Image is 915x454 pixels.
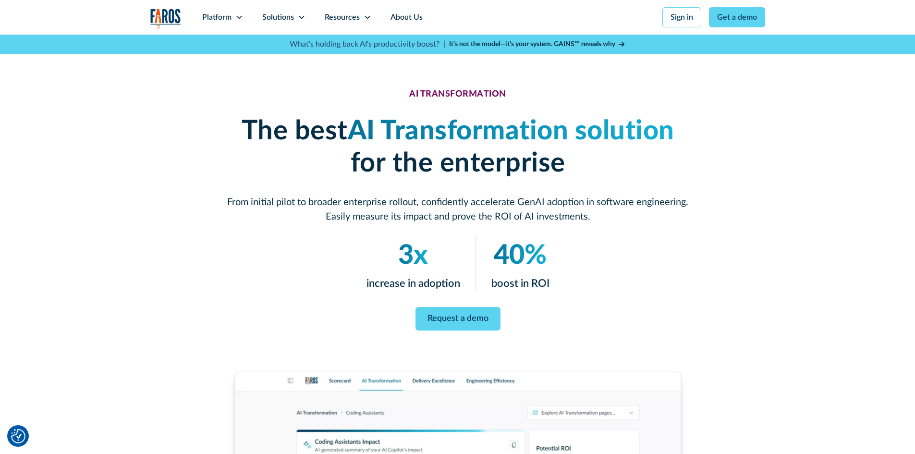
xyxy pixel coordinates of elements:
div: Platform [202,12,232,23]
button: Cookie Settings [11,429,25,443]
a: home [150,9,181,28]
a: Sign in [662,7,701,27]
img: Logo of the analytics and reporting company Faros. [150,9,181,28]
img: Revisit consent button [11,429,25,443]
strong: The best [241,118,347,145]
a: It’s not the model—it’s your system. GAINS™ reveals why [449,39,626,49]
em: 3x [398,242,428,269]
p: From initial pilot to broader enterprise rollout, confidently accelerate GenAI adoption in softwa... [227,195,688,224]
div: AI TRANSFORMATION [409,89,506,100]
a: Get a demo [709,7,765,27]
em: 40% [494,242,547,269]
strong: for the enterprise [350,150,565,177]
strong: It’s not the model—it’s your system. GAINS™ reveals why [449,41,615,48]
p: increase in adoption [366,276,460,292]
p: boost in ROI [491,276,549,292]
p: What's holding back AI's productivity boost? | [290,38,445,50]
a: Request a demo [415,307,500,331]
div: Resources [325,12,360,23]
div: Solutions [262,12,294,23]
em: AI Transformation solution [347,118,674,145]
